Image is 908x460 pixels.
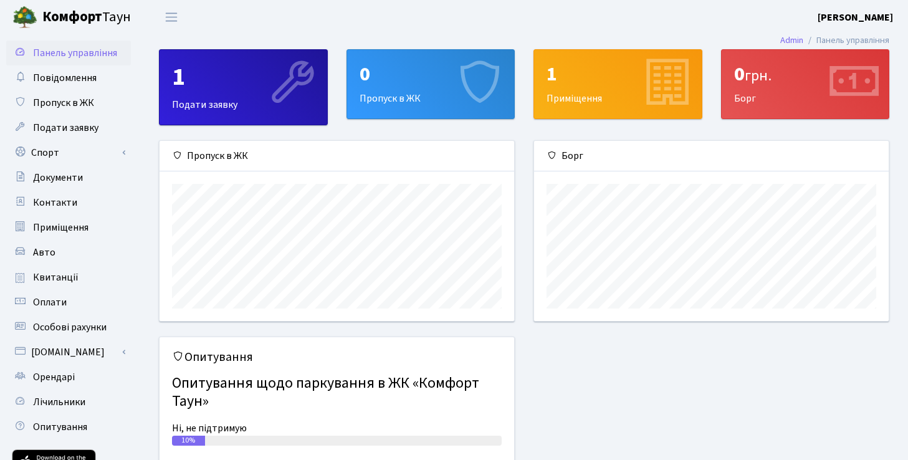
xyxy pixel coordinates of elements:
a: Приміщення [6,215,131,240]
span: Таун [42,7,131,28]
b: Комфорт [42,7,102,27]
span: Подати заявку [33,121,98,135]
span: Документи [33,171,83,184]
b: [PERSON_NAME] [818,11,893,24]
span: Повідомлення [33,71,97,85]
div: Подати заявку [160,50,327,125]
div: 0 [734,62,877,86]
a: [PERSON_NAME] [818,10,893,25]
a: 1Подати заявку [159,49,328,125]
span: Авто [33,246,55,259]
a: Оплати [6,290,131,315]
a: Спорт [6,140,131,165]
div: 0 [360,62,502,86]
a: Подати заявку [6,115,131,140]
a: Admin [780,34,803,47]
a: Пропуск в ЖК [6,90,131,115]
h5: Опитування [172,350,502,365]
a: Документи [6,165,131,190]
a: Панель управління [6,41,131,65]
a: Квитанції [6,265,131,290]
div: Пропуск в ЖК [347,50,515,118]
span: Контакти [33,196,77,209]
button: Переключити навігацію [156,7,187,27]
a: Лічильники [6,390,131,414]
a: Орендарі [6,365,131,390]
span: грн. [745,65,772,87]
a: 0Пропуск в ЖК [346,49,515,119]
span: Приміщення [33,221,88,234]
span: Опитування [33,420,87,434]
a: Особові рахунки [6,315,131,340]
div: Пропуск в ЖК [160,141,514,171]
nav: breadcrumb [762,27,908,54]
a: [DOMAIN_NAME] [6,340,131,365]
div: Ні, не підтримую [172,421,502,436]
span: Пропуск в ЖК [33,96,94,110]
div: 1 [547,62,689,86]
h4: Опитування щодо паркування в ЖК «Комфорт Таун» [172,370,502,416]
a: Авто [6,240,131,265]
span: Панель управління [33,46,117,60]
div: Приміщення [534,50,702,118]
a: Повідомлення [6,65,131,90]
a: Опитування [6,414,131,439]
div: Борг [722,50,889,118]
div: 1 [172,62,315,92]
div: Борг [534,141,889,171]
span: Оплати [33,295,67,309]
a: Контакти [6,190,131,215]
span: Квитанції [33,271,79,284]
span: Лічильники [33,395,85,409]
div: 10% [172,436,205,446]
span: Орендарі [33,370,75,384]
li: Панель управління [803,34,889,47]
img: logo.png [12,5,37,30]
a: 1Приміщення [533,49,702,119]
span: Особові рахунки [33,320,107,334]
